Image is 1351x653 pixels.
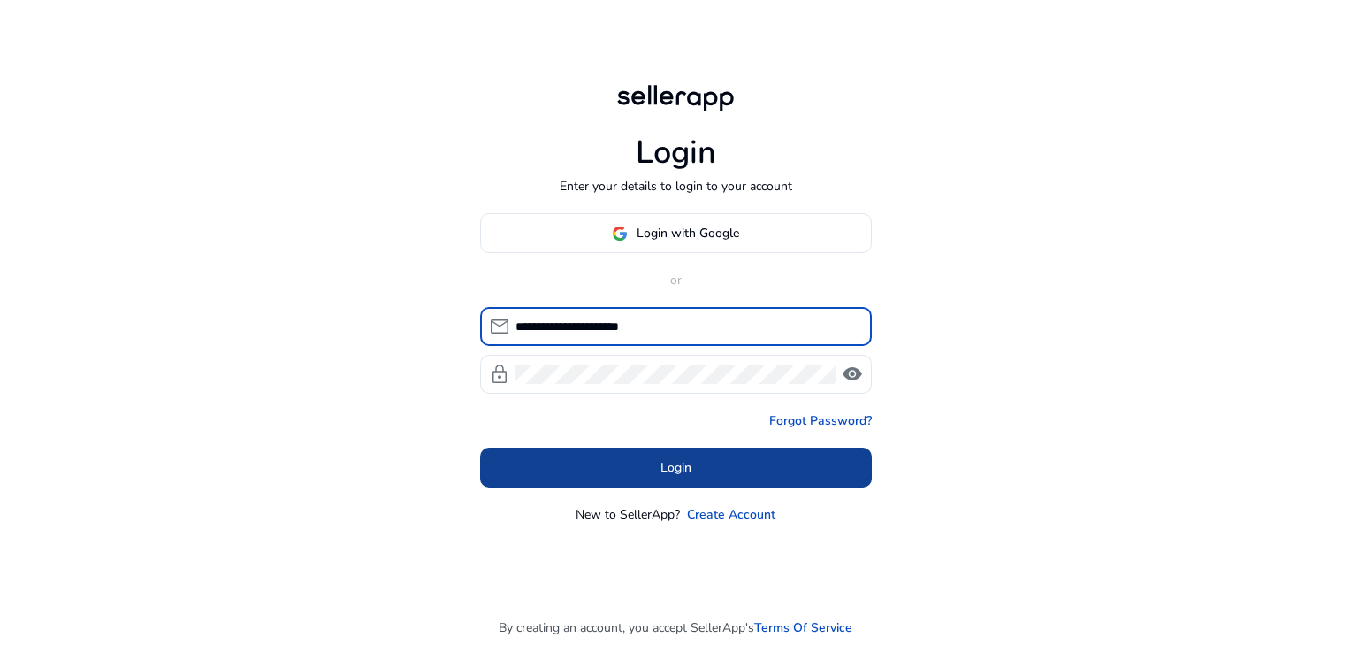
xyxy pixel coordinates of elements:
[637,224,739,242] span: Login with Google
[489,316,510,337] span: mail
[636,134,716,172] h1: Login
[480,213,872,253] button: Login with Google
[660,458,691,477] span: Login
[769,411,872,430] a: Forgot Password?
[576,505,680,524] p: New to SellerApp?
[842,364,863,385] span: visibility
[754,618,852,637] a: Terms Of Service
[480,271,872,289] p: or
[687,505,775,524] a: Create Account
[489,364,510,385] span: lock
[612,226,628,242] img: google-logo.svg
[560,177,792,196] p: Enter your details to login to your account
[480,448,872,488] button: Login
